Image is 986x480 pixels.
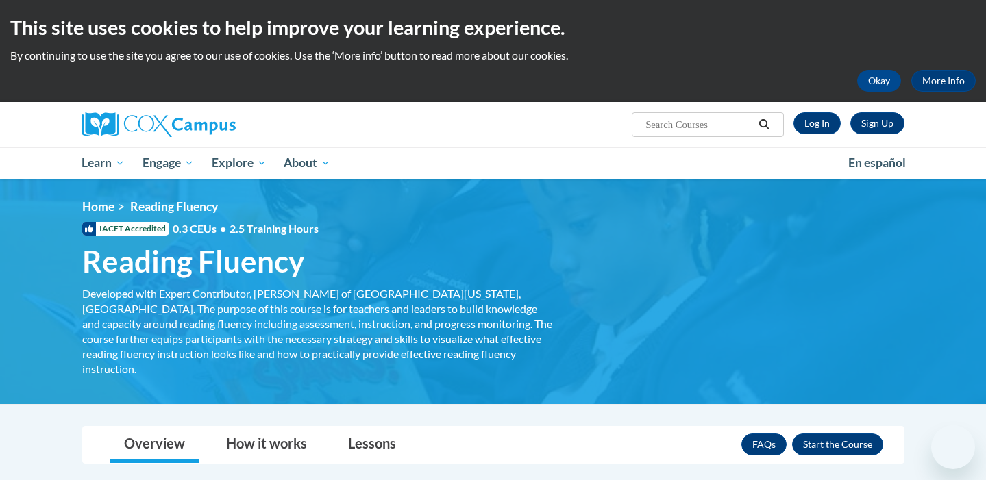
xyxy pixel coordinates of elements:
[10,48,976,63] p: By continuing to use the site you agree to our use of cookies. Use the ‘More info’ button to read...
[275,147,339,179] a: About
[850,112,904,134] a: Register
[792,433,883,455] button: Enroll
[203,147,275,179] a: Explore
[143,155,194,171] span: Engage
[334,427,410,463] a: Lessons
[82,243,304,279] span: Reading Fluency
[82,286,555,377] div: Developed with Expert Contributor, [PERSON_NAME] of [GEOGRAPHIC_DATA][US_STATE], [GEOGRAPHIC_DATA...
[134,147,203,179] a: Engage
[220,222,226,235] span: •
[130,199,218,214] span: Reading Fluency
[931,425,975,469] iframe: Button to launch messaging window
[230,222,319,235] span: 2.5 Training Hours
[82,155,125,171] span: Learn
[173,221,319,236] span: 0.3 CEUs
[793,112,841,134] a: Log In
[82,112,343,137] a: Cox Campus
[857,70,901,92] button: Okay
[284,155,330,171] span: About
[62,147,925,179] div: Main menu
[212,427,321,463] a: How it works
[644,116,754,133] input: Search Courses
[741,433,787,455] a: FAQs
[212,155,267,171] span: Explore
[73,147,134,179] a: Learn
[82,199,114,214] a: Home
[110,427,199,463] a: Overview
[10,14,976,41] h2: This site uses cookies to help improve your learning experience.
[82,222,169,236] span: IACET Accredited
[911,70,976,92] a: More Info
[848,155,906,170] span: En español
[754,116,774,133] button: Search
[82,112,236,137] img: Cox Campus
[839,149,915,177] a: En español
